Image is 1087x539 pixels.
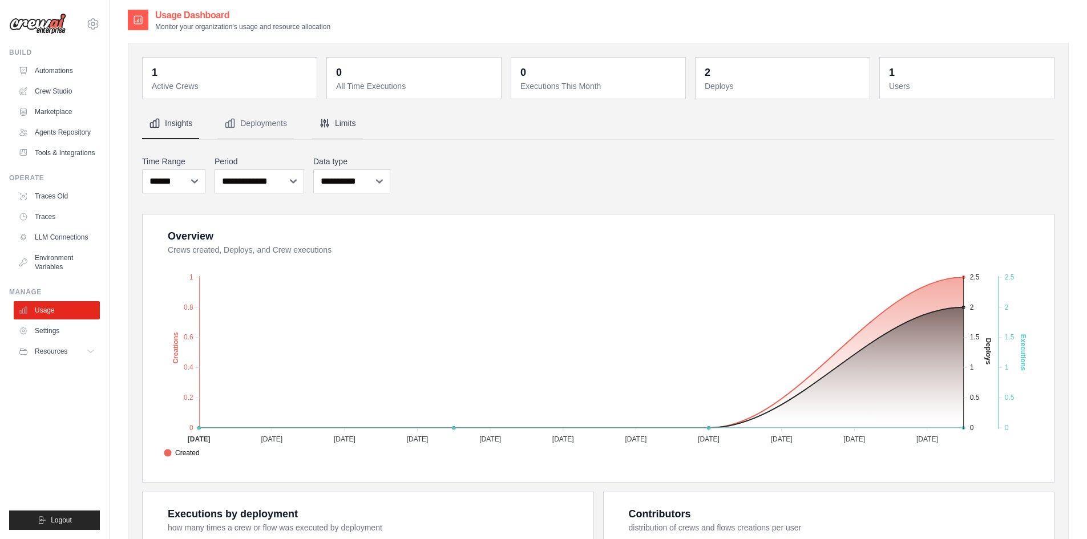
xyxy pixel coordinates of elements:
[916,435,938,443] tspan: [DATE]
[184,333,193,341] tspan: 0.6
[313,156,390,167] label: Data type
[184,363,193,371] tspan: 0.4
[970,303,974,311] tspan: 2
[14,144,100,162] a: Tools & Integrations
[172,332,180,364] text: Creations
[14,249,100,276] a: Environment Variables
[1005,303,1009,311] tspan: 2
[705,80,863,92] dt: Deploys
[889,64,895,80] div: 1
[552,435,574,443] tspan: [DATE]
[705,64,710,80] div: 2
[889,80,1047,92] dt: Users
[970,394,980,402] tspan: 0.5
[970,424,974,432] tspan: 0
[336,64,342,80] div: 0
[14,208,100,226] a: Traces
[9,510,100,530] button: Logout
[1005,363,1009,371] tspan: 1
[189,424,193,432] tspan: 0
[9,13,66,35] img: Logo
[14,103,100,121] a: Marketplace
[184,394,193,402] tspan: 0.2
[771,435,793,443] tspan: [DATE]
[698,435,720,443] tspan: [DATE]
[970,363,974,371] tspan: 1
[14,123,100,141] a: Agents Repository
[142,108,1054,139] nav: Tabs
[188,435,211,443] tspan: [DATE]
[168,506,298,522] div: Executions by deployment
[168,522,580,533] dt: how many times a crew or flow was executed by deployment
[1005,394,1015,402] tspan: 0.5
[629,522,1041,533] dt: distribution of crews and flows creations per user
[14,301,100,319] a: Usage
[14,228,100,246] a: LLM Connections
[629,506,691,522] div: Contributors
[334,435,355,443] tspan: [DATE]
[312,108,363,139] button: Limits
[142,108,199,139] button: Insights
[407,435,429,443] tspan: [DATE]
[215,156,304,167] label: Period
[189,273,193,281] tspan: 1
[970,333,980,341] tspan: 1.5
[152,64,157,80] div: 1
[14,342,100,360] button: Resources
[1005,273,1015,281] tspan: 2.5
[520,80,678,92] dt: Executions This Month
[984,338,992,364] text: Deploys
[155,9,330,22] h2: Usage Dashboard
[520,64,526,80] div: 0
[142,156,205,167] label: Time Range
[261,435,282,443] tspan: [DATE]
[168,244,1040,256] dt: Crews created, Deploys, and Crew executions
[51,516,72,525] span: Logout
[9,48,100,57] div: Build
[217,108,294,139] button: Deployments
[843,435,865,443] tspan: [DATE]
[14,62,100,80] a: Automations
[155,22,330,31] p: Monitor your organization's usage and resource allocation
[9,287,100,297] div: Manage
[14,82,100,100] a: Crew Studio
[970,273,980,281] tspan: 2.5
[9,173,100,183] div: Operate
[625,435,646,443] tspan: [DATE]
[1019,334,1027,371] text: Executions
[14,187,100,205] a: Traces Old
[152,80,310,92] dt: Active Crews
[164,448,200,458] span: Created
[14,322,100,340] a: Settings
[479,435,501,443] tspan: [DATE]
[336,80,494,92] dt: All Time Executions
[184,303,193,311] tspan: 0.8
[35,347,67,356] span: Resources
[1005,424,1009,432] tspan: 0
[1005,333,1015,341] tspan: 1.5
[168,228,213,244] div: Overview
